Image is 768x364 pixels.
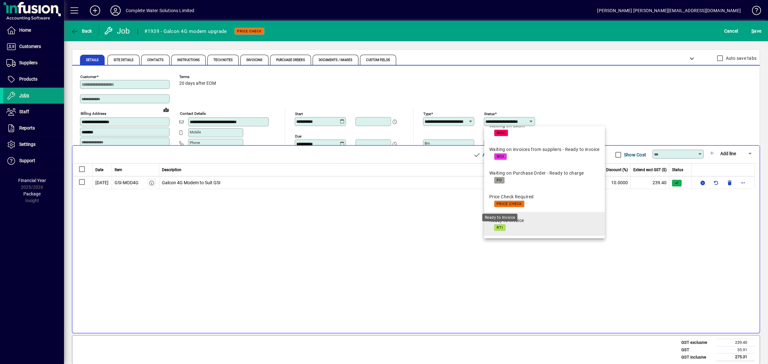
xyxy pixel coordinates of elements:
td: Galcon 4G Modem to Suit GSI [159,176,503,189]
span: PRICE CHECK [237,29,262,33]
div: Job [104,26,131,36]
span: Documents / Images [319,59,353,62]
span: Customers [19,44,41,49]
div: Complete Water Solutions Limited [126,5,195,16]
td: 35.91 [716,346,755,353]
a: View on map [161,105,171,115]
span: Item [115,167,122,173]
span: Custom Fields [366,59,390,62]
a: Suppliers [3,55,64,71]
span: Support [19,158,35,163]
span: Contacts [147,59,164,62]
span: Approve All [473,150,506,160]
td: 275.31 [716,353,755,361]
span: 20 days after EOM [179,81,216,86]
span: Staff [19,109,29,114]
a: Settings [3,137,64,153]
td: GST [678,346,716,353]
div: GSI-MOD4G [115,179,139,186]
span: Home [19,28,31,33]
span: Extend excl GST ($) [633,167,667,173]
div: Waiting on invoices from suppliers - Ready to invoice [489,146,600,153]
button: Profile [105,5,126,16]
span: Cancel [724,26,738,36]
div: Price Check Required [489,194,534,200]
a: Products [3,71,64,87]
span: Purchase Orders [276,59,305,62]
label: Auto save tabs [724,55,757,61]
a: Knowledge Base [747,1,760,22]
button: Approve All [470,149,508,161]
span: WOC [497,131,506,135]
span: Date [95,167,103,173]
button: Back [69,25,94,37]
span: Reports [19,125,35,131]
span: Suppliers [19,60,37,65]
button: Save [750,25,763,37]
span: PO [497,178,502,182]
div: [PERSON_NAME] [PERSON_NAME][EMAIL_ADDRESS][DOMAIN_NAME] [597,5,741,16]
span: Description [162,167,181,173]
span: Details [86,59,99,62]
span: Invoicing [246,59,262,62]
mat-option: Waiting on Client [484,117,605,141]
button: More options [738,178,748,188]
label: Show Cost [623,152,646,158]
a: Reports [3,120,64,136]
span: RTI [497,226,503,230]
mat-label: Due [295,134,301,138]
button: Add [85,5,105,16]
span: PRICE CHECK [497,202,522,206]
mat-option: Waiting on invoices from suppliers - Ready to invoice [484,141,605,165]
span: WOI [497,154,504,159]
a: Staff [3,104,64,120]
span: Package [23,191,41,196]
span: Terms [179,75,218,79]
span: Tech Notes [213,59,233,62]
div: Ready to Invoice [482,214,517,221]
a: Home [3,22,64,38]
mat-label: Bin [425,141,430,146]
mat-label: Type [423,112,431,116]
mat-label: Customer [80,75,97,79]
span: Financial Year [18,178,46,183]
a: Support [3,153,64,169]
mat-option: Price Check Required [484,188,605,212]
span: Discount (%) [606,167,628,173]
span: Instructions [177,59,200,62]
td: GST exclusive [678,339,716,346]
td: [DATE] [93,176,112,189]
span: Add line [720,151,736,156]
mat-label: Mobile [190,130,201,134]
td: 239.40 [631,176,669,189]
td: 239.40 [716,339,755,346]
span: S [751,28,754,34]
button: Cancel [723,25,740,37]
mat-option: Ready to Invoice [484,212,605,236]
span: ave [751,26,761,36]
mat-label: Status [484,112,495,116]
span: Settings [19,142,36,147]
span: Jobs [19,93,29,98]
app-page-header-button: Back [64,25,99,37]
span: Status [672,167,683,173]
span: Back [71,28,92,34]
span: Products [19,76,37,82]
div: Waiting on Purchase Order - Ready to charge [489,170,584,177]
mat-label: Start [295,112,303,116]
td: 10.0000 [592,176,631,189]
mat-option: Waiting on Purchase Order - Ready to charge [484,165,605,188]
mat-label: Phone [190,140,200,145]
div: #1939 - Galcon 4G modem upgrade [144,26,227,36]
span: Site Details [114,59,133,62]
td: GST inclusive [678,353,716,361]
a: Customers [3,39,64,55]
